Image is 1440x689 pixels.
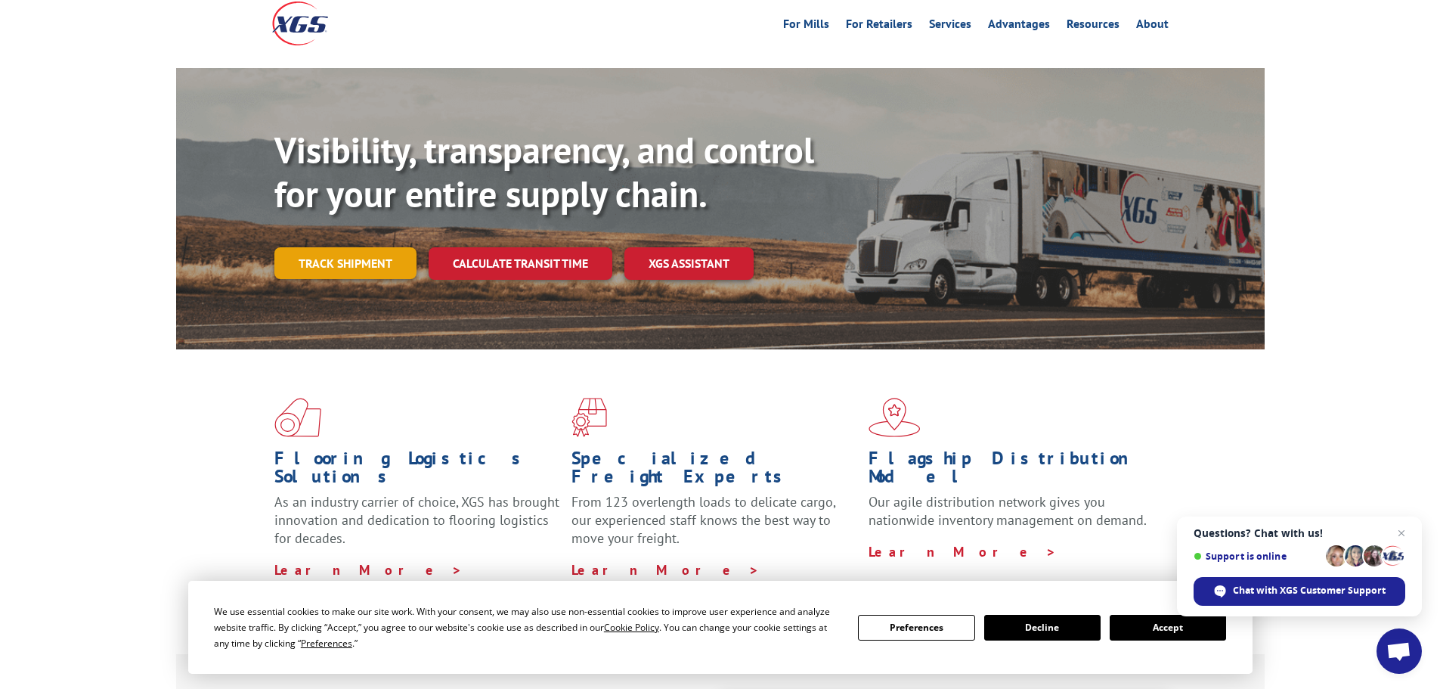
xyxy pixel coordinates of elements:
a: Resources [1067,18,1119,35]
a: Track shipment [274,247,417,279]
a: For Mills [783,18,829,35]
span: Questions? Chat with us! [1194,527,1405,539]
a: Advantages [988,18,1050,35]
div: Chat with XGS Customer Support [1194,577,1405,606]
button: Decline [984,615,1101,641]
div: We use essential cookies to make our site work. With your consent, we may also use non-essential ... [214,604,840,651]
span: Chat with XGS Customer Support [1233,584,1386,597]
button: Preferences [858,615,974,641]
a: Calculate transit time [429,247,612,280]
a: Services [929,18,971,35]
b: Visibility, transparency, and control for your entire supply chain. [274,126,814,217]
h1: Flagship Distribution Model [869,449,1154,493]
span: Our agile distribution network gives you nationwide inventory management on demand. [869,493,1147,529]
a: XGS ASSISTANT [624,247,754,280]
img: xgs-icon-flagship-distribution-model-red [869,398,921,437]
a: Learn More > [274,561,463,579]
div: Cookie Consent Prompt [188,581,1253,674]
div: Open chat [1377,628,1422,674]
span: Preferences [301,637,352,650]
h1: Flooring Logistics Solutions [274,449,560,493]
a: Learn More > [869,543,1057,560]
img: xgs-icon-total-supply-chain-intelligence-red [274,398,321,437]
span: As an industry carrier of choice, XGS has brought innovation and dedication to flooring logistics... [274,493,559,547]
h1: Specialized Freight Experts [571,449,857,493]
a: For Retailers [846,18,912,35]
a: Learn More > [571,561,760,579]
span: Support is online [1194,551,1321,562]
span: Close chat [1392,524,1411,542]
a: About [1136,18,1169,35]
button: Accept [1110,615,1226,641]
p: From 123 overlength loads to delicate cargo, our experienced staff knows the best way to move you... [571,493,857,560]
span: Cookie Policy [604,621,659,634]
img: xgs-icon-focused-on-flooring-red [571,398,607,437]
